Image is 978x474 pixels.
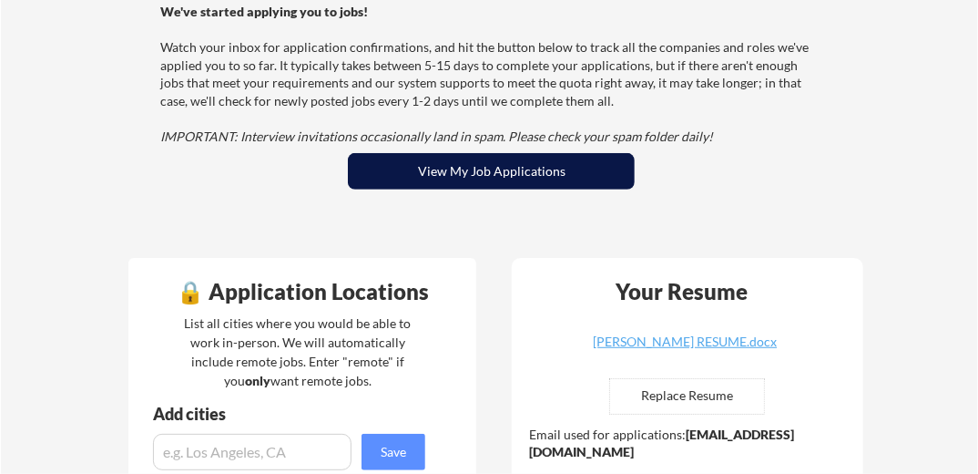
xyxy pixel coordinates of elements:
div: Watch your inbox for application confirmations, and hit the button below to track all the compani... [160,3,817,146]
div: Your Resume [591,281,771,303]
div: List all cities where you would be able to work in-person. We will automatically include remote j... [172,314,423,390]
input: e.g. Los Angeles, CA [153,434,351,470]
strong: [EMAIL_ADDRESS][DOMAIN_NAME] [529,427,794,460]
strong: only [245,373,270,388]
button: View My Job Applications [348,153,635,190]
div: [PERSON_NAME] RESUME.docx [576,335,793,348]
a: [PERSON_NAME] RESUME.docx [576,335,793,364]
div: Add cities [153,406,430,422]
button: Save [362,434,425,470]
em: IMPORTANT: Interview invitations occasionally land in spam. Please check your spam folder daily! [160,129,713,144]
strong: We've started applying you to jobs! [160,4,368,19]
div: 🔒 Application Locations [133,281,472,303]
